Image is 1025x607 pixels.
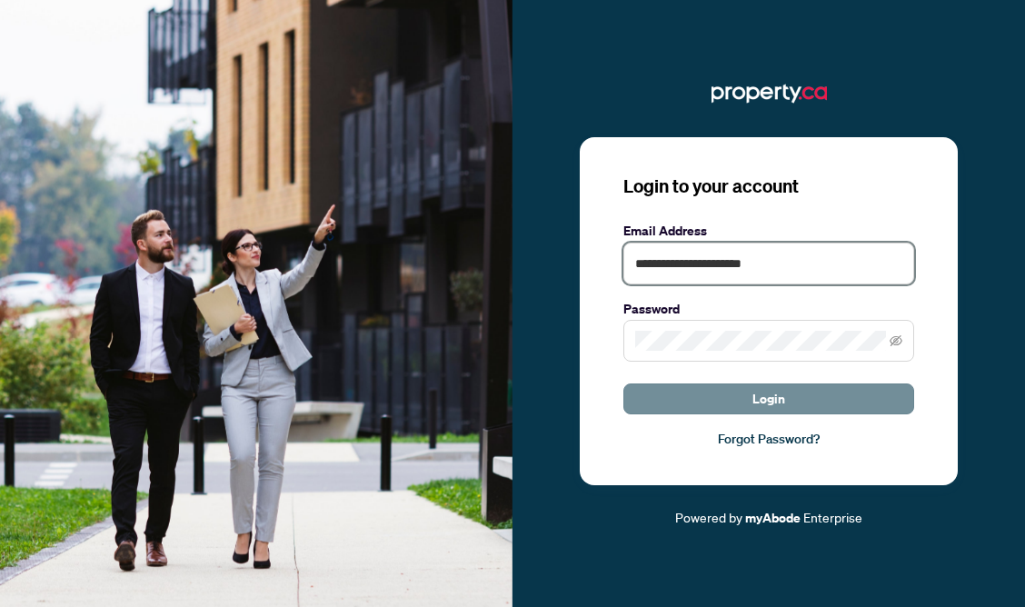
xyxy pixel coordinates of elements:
[623,383,914,414] button: Login
[623,221,914,241] label: Email Address
[752,384,785,413] span: Login
[712,79,827,108] img: ma-logo
[745,508,801,528] a: myAbode
[890,334,902,347] span: eye-invisible
[623,429,914,449] a: Forgot Password?
[675,509,742,525] span: Powered by
[623,174,914,199] h3: Login to your account
[803,509,862,525] span: Enterprise
[623,299,914,319] label: Password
